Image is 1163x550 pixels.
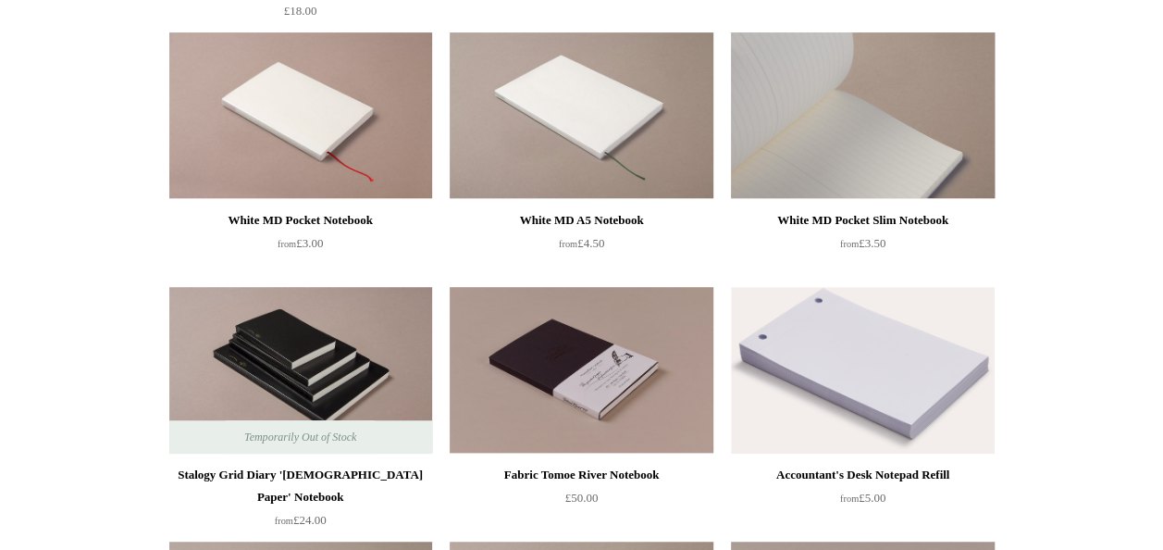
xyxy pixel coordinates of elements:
[284,4,317,18] span: £18.00
[559,236,604,250] span: £4.50
[731,287,994,454] a: Accountant's Desk Notepad Refill Accountant's Desk Notepad Refill
[169,32,432,199] img: White MD Pocket Notebook
[840,494,859,504] span: from
[731,32,994,199] a: White MD Pocket Slim Notebook White MD Pocket Slim Notebook
[731,287,994,454] img: Accountant's Desk Notepad Refill
[226,420,375,454] span: Temporarily Out of Stock
[565,491,599,505] span: £50.00
[736,464,989,486] div: Accountant's Desk Notepad Refill
[450,209,712,285] a: White MD A5 Notebook from£4.50
[840,491,885,505] span: £5.00
[450,32,712,199] a: White MD A5 Notebook White MD A5 Notebook
[840,236,885,250] span: £3.50
[450,287,712,454] img: Fabric Tomoe River Notebook
[736,209,989,231] div: White MD Pocket Slim Notebook
[731,32,994,199] img: White MD Pocket Slim Notebook
[169,32,432,199] a: White MD Pocket Notebook White MD Pocket Notebook
[278,236,323,250] span: £3.00
[731,464,994,540] a: Accountant's Desk Notepad Refill from£5.00
[275,516,293,526] span: from
[169,464,432,540] a: Stalogy Grid Diary '[DEMOGRAPHIC_DATA] Paper' Notebook from£24.00
[454,209,708,231] div: White MD A5 Notebook
[169,209,432,285] a: White MD Pocket Notebook from£3.00
[169,287,432,454] a: Stalogy Grid Diary 'Bible Paper' Notebook Stalogy Grid Diary 'Bible Paper' Notebook Temporarily O...
[454,464,708,486] div: Fabric Tomoe River Notebook
[169,287,432,454] img: Stalogy Grid Diary 'Bible Paper' Notebook
[731,209,994,285] a: White MD Pocket Slim Notebook from£3.50
[840,239,859,249] span: from
[174,464,427,508] div: Stalogy Grid Diary '[DEMOGRAPHIC_DATA] Paper' Notebook
[450,32,712,199] img: White MD A5 Notebook
[450,464,712,540] a: Fabric Tomoe River Notebook £50.00
[559,239,577,249] span: from
[278,239,296,249] span: from
[174,209,427,231] div: White MD Pocket Notebook
[275,513,327,527] span: £24.00
[450,287,712,454] a: Fabric Tomoe River Notebook Fabric Tomoe River Notebook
